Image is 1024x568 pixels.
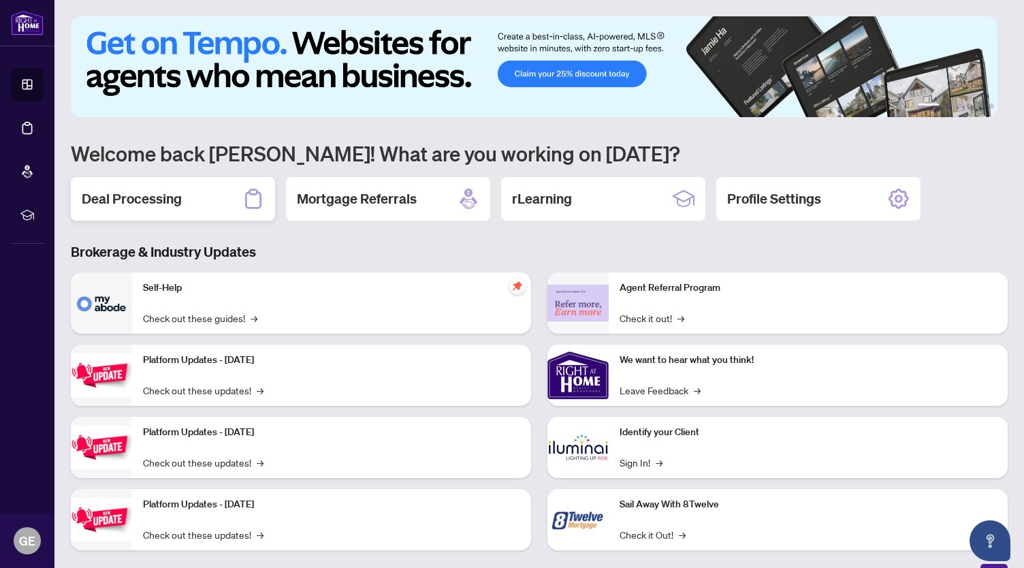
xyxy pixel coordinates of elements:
[620,383,701,398] a: Leave Feedback→
[694,383,701,398] span: →
[679,527,686,542] span: →
[143,455,263,470] a: Check out these updates!→
[257,455,263,470] span: →
[620,281,997,296] p: Agent Referral Program
[547,489,609,550] img: Sail Away With 8Twelve
[547,285,609,322] img: Agent Referral Program
[19,531,35,550] span: GE
[620,455,662,470] a: Sign In!→
[11,10,44,35] img: logo
[620,425,997,440] p: Identify your Client
[547,345,609,406] img: We want to hear what you think!
[512,189,572,208] h2: rLearning
[71,272,132,334] img: Self-Help
[620,353,997,368] p: We want to hear what you think!
[71,140,1008,166] h1: Welcome back [PERSON_NAME]! What are you working on [DATE]?
[945,104,950,109] button: 2
[143,527,263,542] a: Check out these updates!→
[978,104,983,109] button: 5
[143,383,263,398] a: Check out these updates!→
[970,520,1010,561] button: Open asap
[297,189,417,208] h2: Mortgage Referrals
[143,425,520,440] p: Platform Updates - [DATE]
[989,104,994,109] button: 6
[143,281,520,296] p: Self-Help
[257,383,263,398] span: →
[918,104,940,109] button: 1
[143,497,520,512] p: Platform Updates - [DATE]
[509,278,526,294] span: pushpin
[620,527,686,542] a: Check it Out!→
[71,426,132,469] img: Platform Updates - July 8, 2025
[143,353,520,368] p: Platform Updates - [DATE]
[71,16,997,117] img: Slide 0
[677,311,684,326] span: →
[956,104,961,109] button: 3
[82,189,182,208] h2: Deal Processing
[620,311,684,326] a: Check it out!→
[656,455,662,470] span: →
[71,242,1008,262] h3: Brokerage & Industry Updates
[71,498,132,541] img: Platform Updates - June 23, 2025
[143,311,257,326] a: Check out these guides!→
[251,311,257,326] span: →
[547,417,609,478] img: Identify your Client
[257,527,263,542] span: →
[967,104,972,109] button: 4
[71,353,132,396] img: Platform Updates - July 21, 2025
[620,497,997,512] p: Sail Away With 8Twelve
[727,189,821,208] h2: Profile Settings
